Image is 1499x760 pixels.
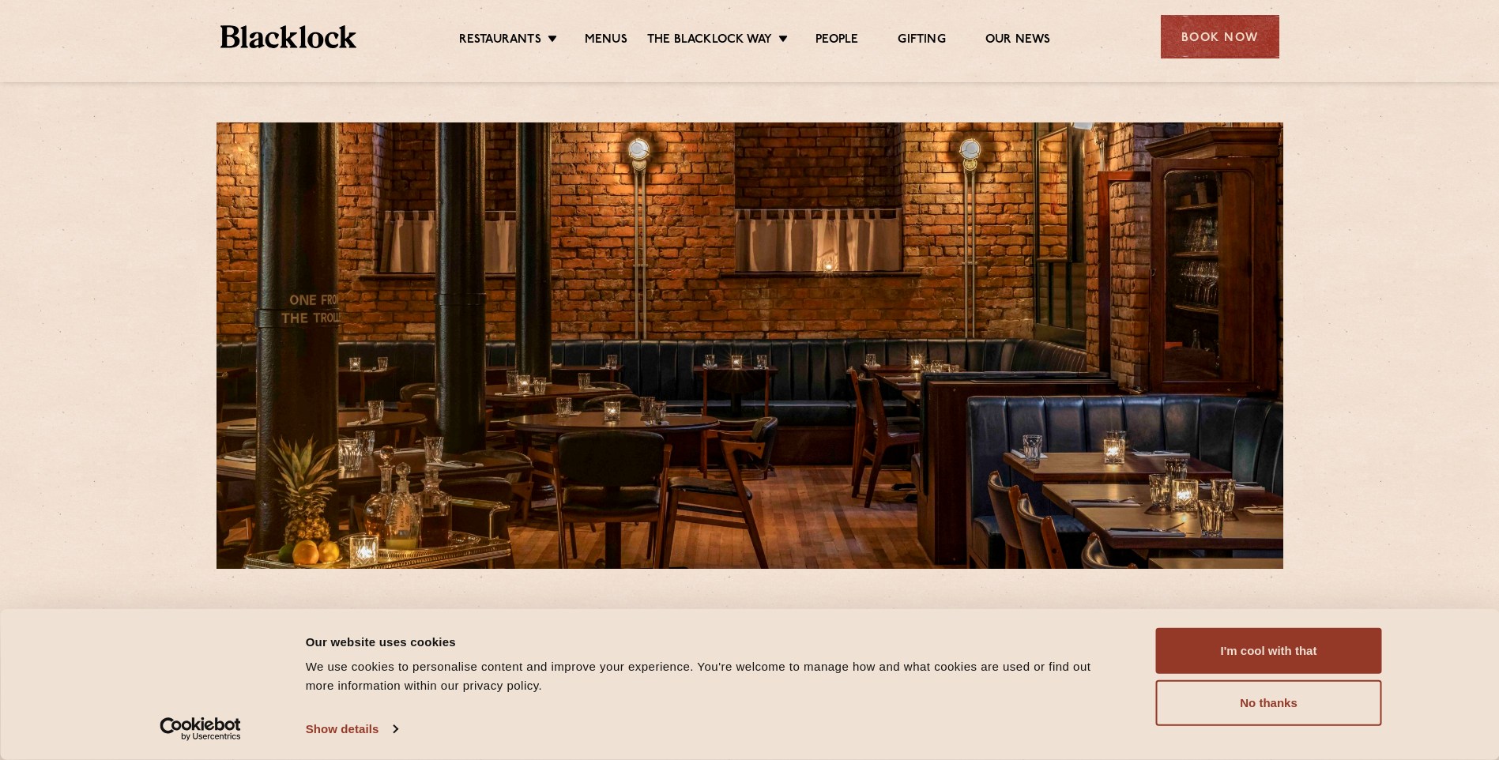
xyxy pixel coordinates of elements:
[647,32,772,50] a: The Blacklock Way
[459,32,541,50] a: Restaurants
[1156,680,1382,726] button: No thanks
[585,32,627,50] a: Menus
[306,632,1120,651] div: Our website uses cookies
[985,32,1051,50] a: Our News
[306,717,397,741] a: Show details
[1156,628,1382,674] button: I'm cool with that
[306,657,1120,695] div: We use cookies to personalise content and improve your experience. You're welcome to manage how a...
[1161,15,1279,58] div: Book Now
[220,25,357,48] img: BL_Textured_Logo-footer-cropped.svg
[131,717,269,741] a: Usercentrics Cookiebot - opens in a new window
[898,32,945,50] a: Gifting
[815,32,858,50] a: People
